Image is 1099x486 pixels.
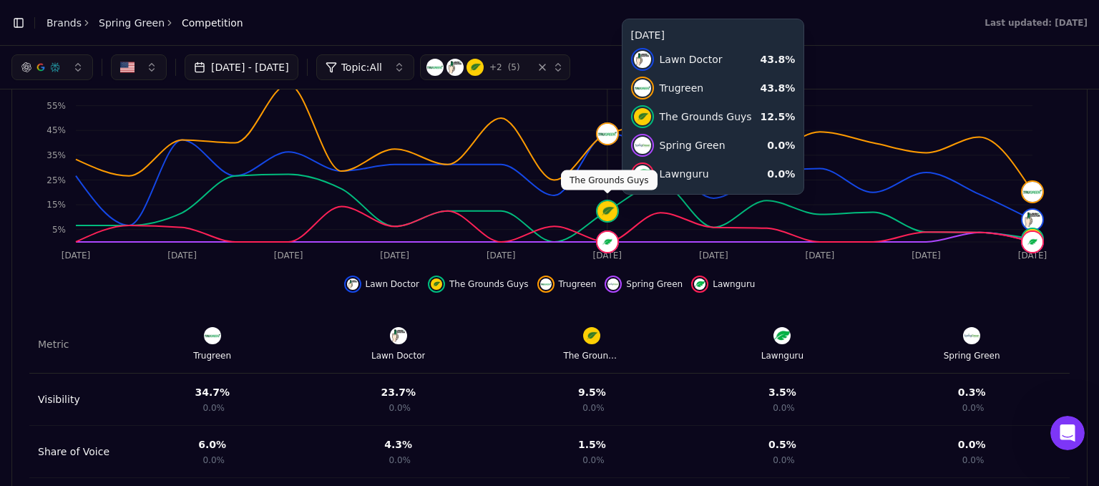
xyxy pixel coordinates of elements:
tspan: [DATE] [487,251,516,261]
iframe: Intercom live chat [1050,416,1085,450]
button: Hide spring green data [605,276,683,293]
img: spring green [607,278,619,290]
div: 0.3 % [958,385,986,399]
span: 0.0% [582,402,605,414]
button: [DATE] - [DATE] [185,54,298,80]
tspan: 5% [52,225,66,235]
p: How can we help? [29,150,258,175]
span: Messages [190,369,240,379]
div: Profile image for AlpthanksAlp•[DATE] [15,215,271,268]
img: US [120,60,135,74]
div: 0.5 % [768,437,796,452]
tspan: [DATE] [274,251,303,261]
nav: breadcrumb [47,16,243,30]
button: Hide trugreen data [537,276,597,293]
div: Lawnguru [761,350,804,361]
button: Messages [143,333,286,390]
div: 6.0 % [198,437,226,452]
span: 0.0% [389,455,411,466]
div: • [DATE] [82,241,122,256]
tspan: [DATE] [806,251,835,261]
img: the grounds guys [1022,229,1042,249]
div: 3.5 % [768,385,796,399]
img: Lawnguru [773,327,791,344]
tspan: 15% [47,200,66,210]
tspan: 55% [47,101,66,111]
tspan: 35% [47,150,66,160]
span: ( 5 ) [508,62,520,73]
img: Trugreen [426,59,444,76]
div: 34.7 % [195,385,230,399]
tspan: [DATE] [592,251,622,261]
img: Spring Green [963,327,980,344]
tspan: [DATE] [167,251,197,261]
p: The Grounds Guys [570,175,649,186]
img: lawnguru [597,232,617,252]
span: + 2 [489,62,502,73]
span: Lawn Doctor [366,278,419,290]
div: Recent message [29,205,257,220]
tspan: [DATE] [62,251,91,261]
img: Lawn Doctor [390,327,407,344]
div: 1.5 % [578,437,606,452]
div: 0.0 % [958,437,986,452]
span: Competition [182,16,243,30]
button: Hide the grounds guys data [428,276,529,293]
span: The Grounds Guys [449,278,529,290]
img: Profile image for Deniz [180,23,209,52]
a: Brands [47,17,82,29]
div: Alp [64,241,79,256]
span: Topic: All [341,60,382,74]
tspan: [DATE] [380,251,409,261]
img: The Grounds Guys [583,327,600,344]
img: Profile image for Alp [207,23,236,52]
p: Hi [PERSON_NAME] 👋 [29,102,258,150]
a: Spring Green [99,16,165,30]
span: thanks [64,228,97,239]
span: 0.0% [962,402,985,414]
div: Trugreen [193,350,231,361]
img: lawnguru [1022,232,1042,252]
tspan: [DATE] [912,251,941,261]
img: Profile image for Alp [29,227,58,256]
div: The Grounds Guys [563,350,620,361]
div: Send us a message [29,288,239,303]
div: Spring Green [944,350,1000,361]
img: lawnguru [694,278,705,290]
span: Lawnguru [713,278,755,290]
span: 0.0% [202,402,225,414]
td: Share of Voice [29,426,121,478]
img: trugreen [1022,182,1042,202]
tspan: [DATE] [699,251,728,261]
span: Home [55,369,87,379]
div: 9.5 % [578,385,606,399]
img: logo [29,27,137,50]
div: Recent messageProfile image for AlpthanksAlp•[DATE] [14,193,272,268]
img: lawn doctor [347,278,358,290]
span: Spring Green [626,278,683,290]
tspan: 45% [47,125,66,135]
img: the grounds guys [597,201,617,221]
span: 0.0% [962,455,985,466]
div: 23.7 % [381,385,416,399]
div: 4.3 % [384,437,412,452]
span: Trugreen [559,278,597,290]
img: lawn doctor [1022,210,1042,230]
button: Hide lawnguru data [691,276,755,293]
img: trugreen [540,278,552,290]
div: Lawn Doctor [371,350,425,361]
img: The Grounds Guys [467,59,484,76]
img: Trugreen [204,327,221,344]
img: Lawn Doctor [446,59,464,76]
span: 0.0% [202,455,225,466]
img: the grounds guys [431,278,442,290]
span: 0.0% [389,402,411,414]
img: trugreen [597,124,617,144]
div: Last updated: [DATE] [985,17,1088,29]
tspan: 25% [47,175,66,185]
div: Close [246,23,272,49]
span: 0.0% [773,455,795,466]
button: Hide lawn doctor data [344,276,419,293]
div: Send us a message [14,276,272,315]
tspan: [DATE] [1018,251,1047,261]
